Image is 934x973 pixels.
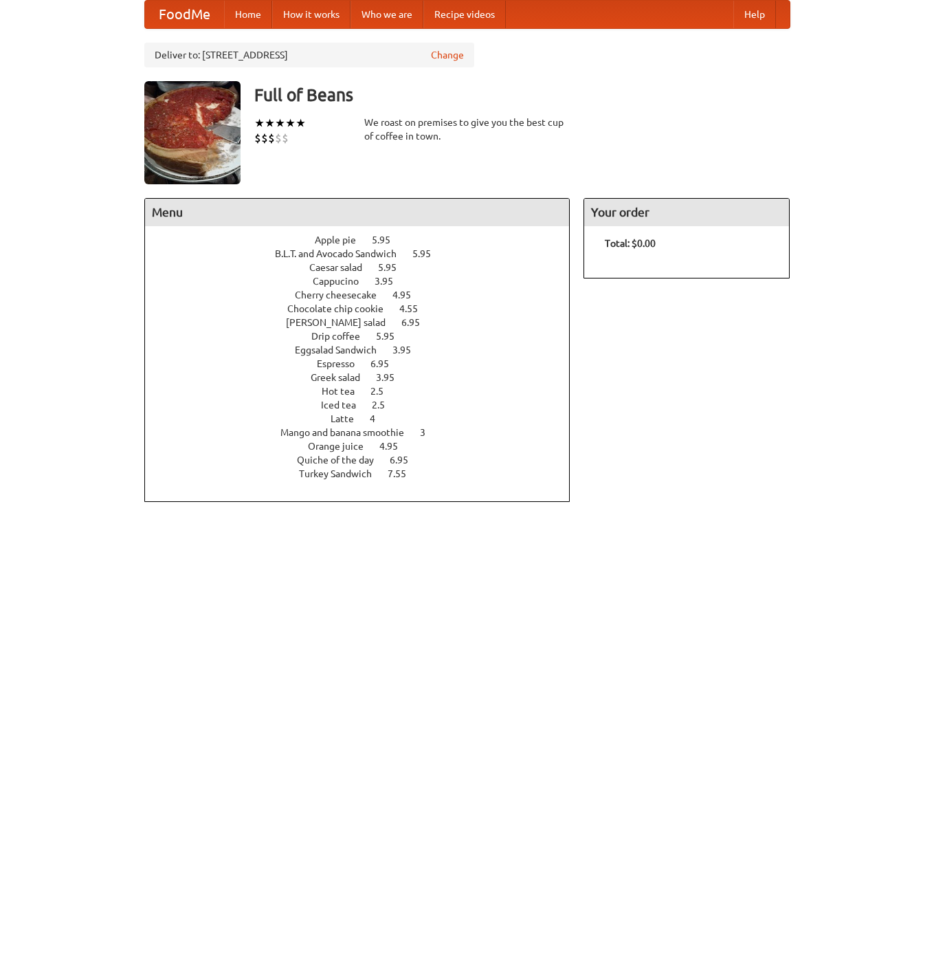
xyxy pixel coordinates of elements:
span: Drip coffee [311,331,374,342]
span: Apple pie [315,234,370,245]
a: Drip coffee 5.95 [311,331,420,342]
span: 4.55 [399,303,432,314]
div: Deliver to: [STREET_ADDRESS] [144,43,474,67]
a: Change [431,48,464,62]
li: ★ [254,116,265,131]
a: Cherry cheesecake 4.95 [295,289,436,300]
span: Greek salad [311,372,374,383]
span: B.L.T. and Avocado Sandwich [275,248,410,259]
span: Chocolate chip cookie [287,303,397,314]
li: $ [275,131,282,146]
span: 4 [370,413,389,424]
a: Latte 4 [331,413,401,424]
li: ★ [265,116,275,131]
li: ★ [285,116,296,131]
a: Greek salad 3.95 [311,372,420,383]
span: 7.55 [388,468,420,479]
span: Turkey Sandwich [299,468,386,479]
li: ★ [275,116,285,131]
a: Recipe videos [423,1,506,28]
a: B.L.T. and Avocado Sandwich 5.95 [275,248,456,259]
span: Cherry cheesecake [295,289,390,300]
a: Mango and banana smoothie 3 [280,427,451,438]
span: Hot tea [322,386,368,397]
span: Cappucino [313,276,373,287]
div: We roast on premises to give you the best cup of coffee in town. [364,116,570,143]
span: 6.95 [370,358,403,369]
a: Apple pie 5.95 [315,234,416,245]
span: 6.95 [390,455,422,466]
img: angular.jpg [144,81,241,184]
li: ★ [296,116,306,131]
span: Caesar salad [309,262,376,273]
span: 4.95 [379,441,412,452]
span: 4.95 [392,289,425,300]
span: Latte [331,413,368,424]
span: 5.95 [376,331,408,342]
a: Espresso 6.95 [317,358,414,369]
li: $ [261,131,268,146]
a: Caesar salad 5.95 [309,262,422,273]
a: FoodMe [145,1,224,28]
a: Chocolate chip cookie 4.55 [287,303,443,314]
a: Eggsalad Sandwich 3.95 [295,345,436,356]
a: Iced tea 2.5 [321,400,410,411]
a: Hot tea 2.5 [322,386,409,397]
a: Help [733,1,776,28]
a: [PERSON_NAME] salad 6.95 [286,317,445,328]
span: Iced tea [321,400,370,411]
a: Who we are [351,1,423,28]
a: How it works [272,1,351,28]
span: 3.95 [375,276,407,287]
a: Cappucino 3.95 [313,276,419,287]
span: 5.95 [372,234,404,245]
span: Eggsalad Sandwich [295,345,390,356]
span: 3.95 [376,372,408,383]
a: Turkey Sandwich 7.55 [299,468,432,479]
li: $ [282,131,289,146]
h4: Menu [145,199,570,226]
a: Quiche of the day 6.95 [297,455,434,466]
a: Orange juice 4.95 [308,441,423,452]
span: 2.5 [370,386,397,397]
span: 2.5 [372,400,399,411]
span: Orange juice [308,441,377,452]
span: 5.95 [378,262,410,273]
span: Mango and banana smoothie [280,427,418,438]
span: Espresso [317,358,368,369]
span: 6.95 [401,317,434,328]
span: 3 [420,427,439,438]
li: $ [268,131,275,146]
h3: Full of Beans [254,81,790,109]
li: $ [254,131,261,146]
a: Home [224,1,272,28]
span: Quiche of the day [297,455,388,466]
b: Total: $0.00 [605,238,656,249]
h4: Your order [584,199,789,226]
span: 5.95 [412,248,445,259]
span: [PERSON_NAME] salad [286,317,399,328]
span: 3.95 [392,345,425,356]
